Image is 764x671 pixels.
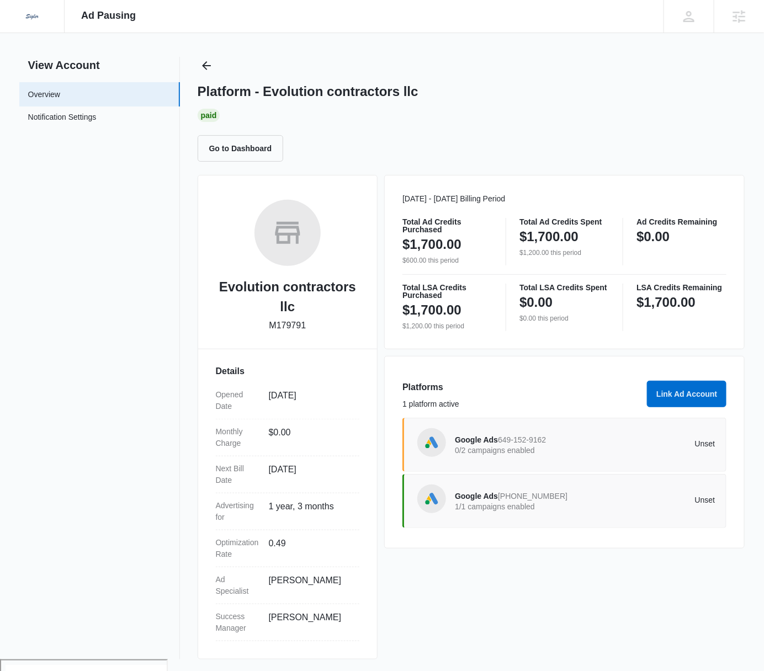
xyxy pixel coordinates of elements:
div: Advertising for1 year, 3 months [216,493,360,530]
p: $0.00 [636,228,670,246]
p: M179791 [269,319,306,332]
a: Overview [28,89,60,100]
p: [DATE] - [DATE] Billing Period [402,193,726,205]
a: Google AdsGoogle Ads649-152-91620/2 campaigns enabledUnset [402,418,726,472]
h2: Evolution contractors llc [216,277,360,317]
div: Optimization Rate0.49 [216,530,360,567]
a: Google AdsGoogle Ads[PHONE_NUMBER]1/1 campaigns enabledUnset [402,474,726,528]
img: Sigler Corporate [22,7,42,26]
div: Domain Overview [42,65,99,72]
div: Paid [198,109,220,122]
button: Back [198,57,215,74]
p: $0.00 [519,294,553,311]
p: Unset [585,496,715,504]
h1: Platform - Evolution contractors llc [198,83,418,100]
span: Ad Pausing [81,10,136,22]
dd: $0.00 [269,426,351,449]
span: 649-152-9162 [498,435,546,444]
dd: 1 year, 3 months [269,500,351,523]
dt: Monthly Charge [216,426,260,449]
dd: 0.49 [269,537,351,560]
div: Success Manager[PERSON_NAME] [216,604,360,641]
div: v 4.0.25 [31,18,54,26]
div: Ad Specialist[PERSON_NAME] [216,567,360,604]
dt: Ad Specialist [216,574,260,597]
button: Go to Dashboard [198,135,284,162]
h3: Details [216,365,360,378]
dt: Advertising for [216,500,260,523]
img: tab_domain_overview_orange.svg [30,64,39,73]
p: Unset [585,440,715,448]
dd: [DATE] [269,463,351,486]
p: $0.00 this period [519,313,609,323]
p: $1,700.00 [402,301,461,319]
p: Total LSA Credits Spent [519,284,609,291]
div: Opened Date[DATE] [216,382,360,419]
p: $1,200.00 this period [519,248,609,258]
h3: Platforms [402,381,640,394]
p: 1 platform active [402,398,640,410]
a: Go to Dashboard [198,143,290,153]
dd: [DATE] [269,389,351,412]
dd: [PERSON_NAME] [269,611,351,634]
span: [PHONE_NUMBER] [498,492,567,500]
div: Next Bill Date[DATE] [216,456,360,493]
dd: [PERSON_NAME] [269,574,351,597]
img: tab_keywords_by_traffic_grey.svg [110,64,119,73]
div: Monthly Charge$0.00 [216,419,360,456]
img: logo_orange.svg [18,18,26,26]
img: website_grey.svg [18,29,26,38]
p: Total Ad Credits Purchased [402,218,492,233]
div: Domain: [DOMAIN_NAME] [29,29,121,38]
p: $1,700.00 [402,236,461,253]
p: $1,700.00 [636,294,696,311]
p: LSA Credits Remaining [636,284,726,291]
p: $1,700.00 [519,228,579,246]
a: Notification Settings [28,111,97,126]
button: Link Ad Account [647,381,726,407]
dt: Next Bill Date [216,463,260,486]
dt: Optimization Rate [216,537,260,560]
p: Ad Credits Remaining [636,218,726,226]
dt: Opened Date [216,389,260,412]
img: Google Ads [423,491,440,507]
img: Google Ads [423,434,440,451]
p: $1,200.00 this period [402,321,492,331]
p: 1/1 campaigns enabled [455,503,585,510]
div: Keywords by Traffic [122,65,186,72]
p: Total Ad Credits Spent [519,218,609,226]
span: Google Ads [455,435,498,444]
p: 0/2 campaigns enabled [455,446,585,454]
p: Total LSA Credits Purchased [402,284,492,299]
span: Google Ads [455,492,498,500]
dt: Success Manager [216,611,260,634]
p: $600.00 this period [402,255,492,265]
h2: View Account [19,57,180,73]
